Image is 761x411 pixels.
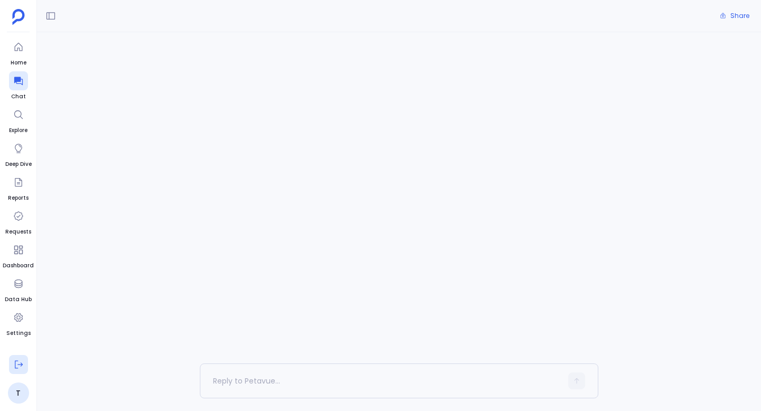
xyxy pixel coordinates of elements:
a: Data Hub [5,274,32,304]
button: Share [713,8,756,23]
span: Data Hub [5,295,32,304]
a: T [8,382,29,404]
a: Settings [6,308,31,338]
a: Requests [5,207,31,236]
span: Requests [5,228,31,236]
a: Reports [8,173,29,202]
a: Explore [9,105,28,135]
span: Conversation not found [200,53,598,64]
a: Home [9,38,28,67]
span: Home [9,59,28,67]
span: Reports [8,194,29,202]
span: Settings [6,329,31,338]
a: Chat [9,71,28,101]
a: Dashboard [3,240,34,270]
span: Explore [9,126,28,135]
span: Chat [9,92,28,101]
a: Deep Dive [5,139,32,169]
img: petavue logo [12,9,25,25]
span: Share [730,12,749,20]
span: Dashboard [3,261,34,270]
span: Deep Dive [5,160,32,169]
